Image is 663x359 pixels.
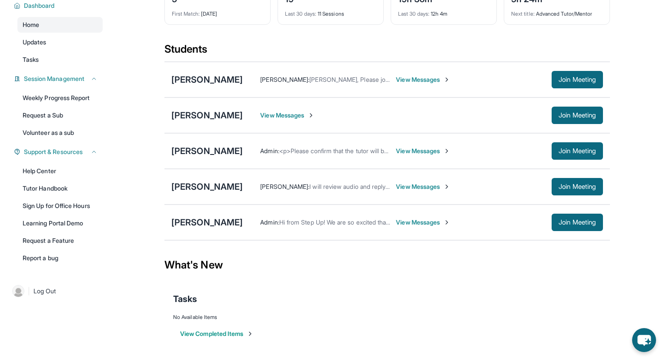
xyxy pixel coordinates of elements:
span: | [28,286,30,296]
span: Last 30 days : [398,10,429,17]
a: Tutor Handbook [17,181,103,196]
div: [PERSON_NAME] [171,109,243,121]
div: [DATE] [172,5,263,17]
button: Support & Resources [20,148,97,156]
span: First Match : [172,10,200,17]
button: Dashboard [20,1,97,10]
a: Weekly Progress Report [17,90,103,106]
a: Request a Sub [17,107,103,123]
a: Report a bug [17,250,103,266]
span: Join Meeting [559,220,596,225]
span: Session Management [24,74,84,83]
button: View Completed Items [180,329,254,338]
span: [PERSON_NAME], Please join the session [309,76,424,83]
button: Join Meeting [552,107,603,124]
span: View Messages [396,182,450,191]
div: Advanced Tutor/Mentor [511,5,603,17]
span: Tasks [173,293,197,305]
span: Next title : [511,10,535,17]
span: [PERSON_NAME] : [260,183,309,190]
span: Join Meeting [559,113,596,118]
span: Join Meeting [559,77,596,82]
img: Chevron-Right [443,183,450,190]
span: Updates [23,38,47,47]
div: [PERSON_NAME] [171,216,243,228]
button: Join Meeting [552,178,603,195]
span: Tasks [23,55,39,64]
img: user-img [12,285,24,297]
div: Students [164,42,610,61]
span: Dashboard [24,1,55,10]
button: Join Meeting [552,142,603,160]
img: Chevron-Right [443,76,450,83]
span: View Messages [260,111,315,120]
span: View Messages [396,218,450,227]
span: Join Meeting [559,184,596,189]
a: Updates [17,34,103,50]
span: View Messages [396,75,450,84]
span: Last 30 days : [285,10,316,17]
span: Home [23,20,39,29]
img: Chevron-Right [443,219,450,226]
a: Sign Up for Office Hours [17,198,103,214]
div: [PERSON_NAME] [171,181,243,193]
button: Session Management [20,74,97,83]
span: [PERSON_NAME] : [260,76,309,83]
img: Chevron-Right [308,112,315,119]
img: Chevron-Right [443,148,450,154]
div: No Available Items [173,314,601,321]
a: Help Center [17,163,103,179]
div: 11 Sessions [285,5,376,17]
a: Learning Portal Demo [17,215,103,231]
span: <p>Please confirm that the tutor will be able to attend your first assigned meeting time before j... [279,147,593,154]
span: Join Meeting [559,148,596,154]
div: [PERSON_NAME] [171,145,243,157]
span: Admin : [260,218,279,226]
span: View Messages [396,147,450,155]
span: Support & Resources [24,148,83,156]
a: Request a Feature [17,233,103,248]
button: Join Meeting [552,71,603,88]
a: Volunteer as a sub [17,125,103,141]
span: Log Out [33,287,56,295]
div: [PERSON_NAME] [171,74,243,86]
span: Admin : [260,147,279,154]
div: 12h 4m [398,5,489,17]
button: chat-button [632,328,656,352]
a: Tasks [17,52,103,67]
a: |Log Out [9,282,103,301]
a: Home [17,17,103,33]
span: I will review audio and reply after appointment [309,183,435,190]
button: Join Meeting [552,214,603,231]
div: What's New [164,246,610,284]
